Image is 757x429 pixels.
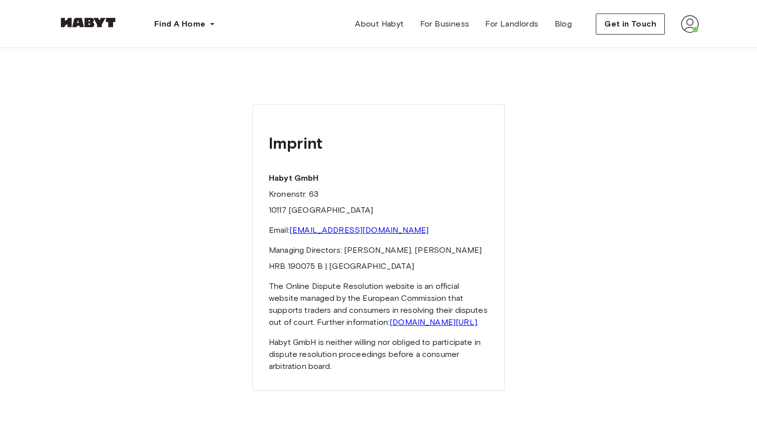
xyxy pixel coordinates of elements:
font: Habyt GmbH [269,173,319,183]
a: [EMAIL_ADDRESS][DOMAIN_NAME] [289,225,429,235]
button: Get in Touch [596,14,665,35]
a: For Landlords [477,14,546,34]
strong: Imprint [269,133,322,153]
span: Find A Home [154,18,205,30]
img: Habit [58,18,118,28]
a: [DOMAIN_NAME][URL] [390,317,477,327]
p: 10117 [GEOGRAPHIC_DATA] [269,204,488,216]
a: About Habyt [347,14,412,34]
a: For Business [412,14,478,34]
font: HRB 190075 B | [GEOGRAPHIC_DATA] [269,261,414,271]
span: Blog [555,18,572,30]
font: Habyt GmbH is neither willing nor obliged to participate in dispute resolution proceedings before... [269,337,481,371]
font: The Online Dispute Resolution website is an official website managed by the European Commission t... [269,281,488,327]
button: Find A Home [146,14,223,34]
font: Kronenstr. 63 [269,189,318,199]
font: Managing Directors: [PERSON_NAME], [PERSON_NAME] [269,245,482,255]
span: For Landlords [485,18,538,30]
span: Get in Touch [604,18,656,30]
font: Email: [269,225,289,235]
font: About Habyt [355,19,404,29]
a: Blog [547,14,580,34]
span: For Business [420,18,470,30]
font: . [477,317,479,327]
img: avatar [681,15,699,33]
